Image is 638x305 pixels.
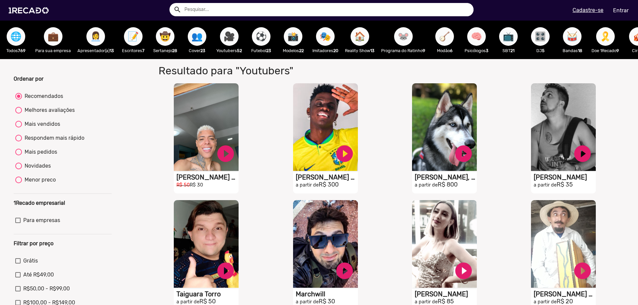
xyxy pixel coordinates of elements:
[534,182,557,188] small: a partir de
[609,5,633,16] a: Entrar
[471,27,482,46] span: 🧠
[216,144,236,164] a: play_circle_filled
[503,27,514,46] span: 📺
[394,27,413,46] button: 🐭
[18,48,26,53] b: 769
[320,27,331,46] span: 🎭
[124,27,143,46] button: 📝
[266,48,271,53] b: 23
[190,182,203,188] small: R$ 30
[22,176,56,184] div: Menor preco
[423,48,425,53] b: 9
[252,27,270,46] button: ⚽
[23,216,60,224] span: Para empresas
[171,3,183,15] button: Example home icon
[220,27,239,46] button: 🎥
[293,200,358,288] video: S1RECADO vídeos dedicados para fãs e empresas
[600,27,611,46] span: 🎗️
[22,162,51,170] div: Novidades
[573,144,592,164] a: play_circle_filled
[496,47,521,54] p: SBT
[531,27,550,46] button: 🎛️
[345,47,374,54] p: Reality Show
[415,290,477,298] h1: [PERSON_NAME]
[172,48,177,53] b: 28
[237,48,242,53] b: 52
[616,48,619,53] b: 9
[499,27,518,46] button: 📺
[450,48,453,53] b: 6
[176,173,239,181] h1: [PERSON_NAME] Mc [PERSON_NAME]
[534,181,596,189] h2: R$ 35
[293,83,358,171] video: S1RECADO vídeos dedicados para fãs e empresas
[249,47,274,54] p: Futebol
[534,290,596,298] h1: [PERSON_NAME] Show
[535,27,546,46] span: 🎛️
[154,64,461,77] h1: Resultado para "Youtubers"
[77,47,114,54] p: Apresentador(a)
[128,27,139,46] span: 📝
[191,27,203,46] span: 👥
[591,47,619,54] p: Doe 1Recado
[296,182,319,188] small: a partir de
[173,6,181,14] mat-icon: Example home icon
[415,181,477,189] h2: R$ 800
[531,200,596,288] video: S1RECADO vídeos dedicados para fãs e empresas
[174,200,239,288] video: S1RECADO vídeos dedicados para fãs e empresas
[510,48,514,53] b: 21
[48,27,59,46] span: 💼
[142,48,145,53] b: 7
[110,48,114,53] b: 13
[159,27,171,46] span: 🤠
[412,200,477,288] video: S1RECADO vídeos dedicados para fãs e empresas
[299,48,304,53] b: 22
[188,27,206,46] button: 👥
[435,27,454,46] button: 🪕
[176,290,239,298] h1: Taiguara Torro
[467,27,486,46] button: 🧠
[381,47,425,54] p: Programa do Ratinho
[176,182,190,188] small: R$ 50
[184,47,210,54] p: Cover
[156,27,174,46] button: 🤠
[23,257,38,265] span: Grátis
[454,261,474,281] a: play_circle_filled
[35,47,71,54] p: Para sua empresa
[7,27,25,46] button: 🌐
[284,27,302,46] button: 📸
[176,299,199,305] small: a partir de
[44,27,62,46] button: 💼
[179,3,474,16] input: Pesquisar...
[415,182,438,188] small: a partir de
[200,48,205,53] b: 23
[335,144,355,164] a: play_circle_filled
[354,27,366,46] span: 🏠
[86,27,105,46] button: 👩‍💼
[174,83,239,171] video: S1RECADO vídeos dedicados para fãs e empresas
[14,200,65,206] b: 1Recado empresarial
[351,27,369,46] button: 🏠
[22,120,60,128] div: Mais vendidos
[534,299,557,305] small: a partir de
[121,47,146,54] p: Escritores
[531,83,596,171] video: S1RECADO vídeos dedicados para fãs e empresas
[23,271,54,279] span: Até R$49,00
[464,47,489,54] p: Psicólogos
[216,47,242,54] p: Youtubers
[573,261,592,281] a: play_circle_filled
[542,48,545,53] b: 5
[216,261,236,281] a: play_circle_filled
[153,47,178,54] p: Sertanejo
[22,92,63,100] div: Recomendados
[454,144,474,164] a: play_circle_filled
[14,76,44,82] b: Ordenar por
[563,27,582,46] button: 🥁
[370,48,374,53] b: 13
[14,240,53,247] b: Filtrar por preço
[316,27,335,46] button: 🎭
[578,48,582,53] b: 18
[573,7,603,13] u: Cadastre-se
[23,285,70,293] span: R$50,00 - R$99,00
[312,47,338,54] p: Imitadores
[10,27,22,46] span: 🌐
